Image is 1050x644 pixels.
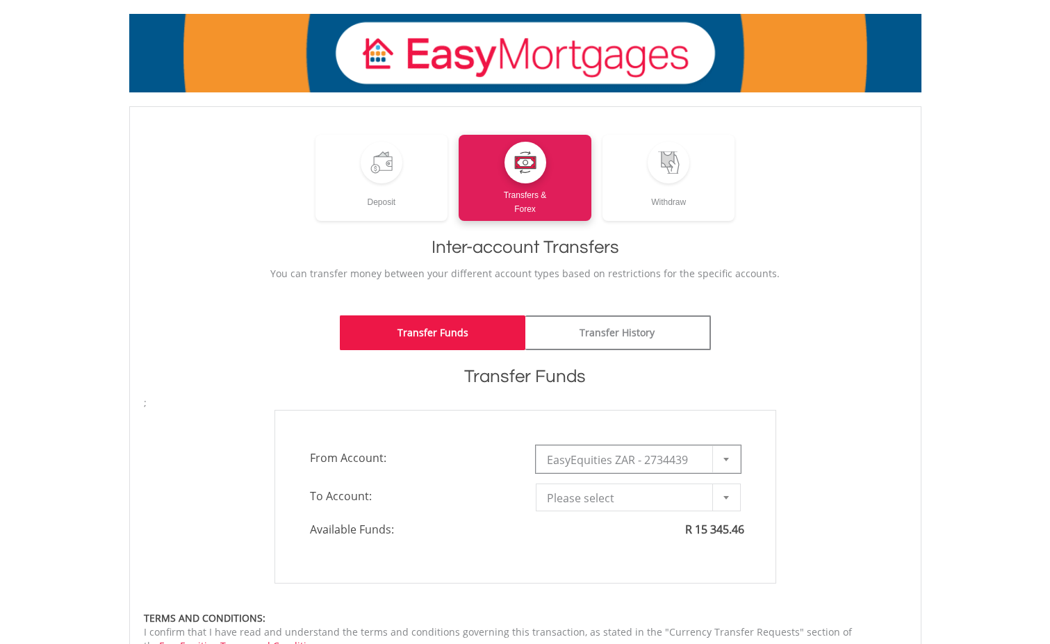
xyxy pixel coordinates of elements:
h1: Inter-account Transfers [144,235,907,260]
h1: Transfer Funds [144,364,907,389]
span: To Account: [300,484,525,509]
span: From Account: [300,445,525,470]
a: Withdraw [602,135,735,221]
div: TERMS AND CONDITIONS: [144,611,907,625]
div: Withdraw [602,183,735,209]
span: Please select [547,484,709,512]
img: EasyMortage Promotion Banner [129,14,921,92]
a: Transfer History [525,315,711,350]
span: Available Funds: [300,522,525,538]
a: Transfer Funds [340,315,525,350]
p: You can transfer money between your different account types based on restrictions for the specifi... [144,267,907,281]
a: Transfers &Forex [459,135,591,221]
span: EasyEquities ZAR - 2734439 [547,446,709,474]
a: Deposit [315,135,448,221]
div: Deposit [315,183,448,209]
div: Transfers & Forex [459,183,591,216]
span: R 15 345.46 [685,522,744,537]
